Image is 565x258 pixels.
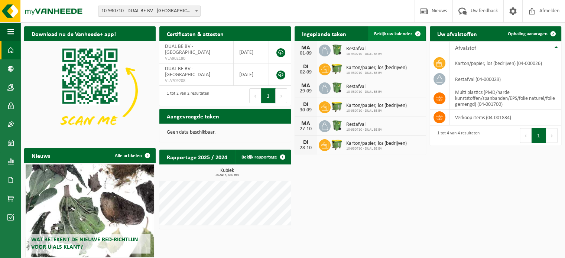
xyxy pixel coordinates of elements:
[434,127,480,144] div: 1 tot 4 van 4 resultaten
[24,26,123,41] h2: Download nu de Vanheede+ app!
[331,100,343,113] img: WB-1100-HPE-GN-50
[298,102,313,108] div: DI
[298,121,313,127] div: MA
[346,84,382,90] span: Restafval
[163,88,209,104] div: 1 tot 2 van 2 resultaten
[298,64,313,70] div: DI
[546,128,558,143] button: Next
[298,70,313,75] div: 02-09
[449,55,561,71] td: karton/papier, los (bedrijven) (04-000026)
[26,164,155,257] a: Wat betekent de nieuwe RED-richtlijn voor u als klant?
[331,62,343,75] img: WB-1100-HPE-GN-50
[249,88,261,103] button: Previous
[508,32,548,36] span: Ophaling aanvragen
[165,56,228,62] span: VLA902180
[455,45,476,51] span: Afvalstof
[346,65,407,71] span: Karton/papier, los (bedrijven)
[295,26,354,41] h2: Ingeplande taken
[331,119,343,132] img: WB-0370-HPE-GN-50
[234,41,269,63] td: [DATE]
[236,150,290,164] a: Bekijk rapportage
[276,88,287,103] button: Next
[374,32,412,36] span: Bekijk uw kalender
[346,90,382,94] span: 10-930710 - DUAL BE BV
[159,109,227,123] h2: Aangevraagde taken
[31,237,138,250] span: Wat betekent de nieuwe RED-richtlijn voor u als klant?
[520,128,532,143] button: Previous
[109,148,155,163] a: Alle artikelen
[430,26,484,41] h2: Uw afvalstoffen
[331,138,343,151] img: WB-1100-HPE-GN-50
[346,128,382,132] span: 10-930710 - DUAL BE BV
[298,146,313,151] div: 28-10
[368,26,425,41] a: Bekijk uw kalender
[24,41,156,140] img: Download de VHEPlus App
[449,71,561,87] td: restafval (04-000029)
[163,173,291,177] span: 2024: 5,880 m3
[331,43,343,56] img: WB-0370-HPE-GN-50
[159,150,235,164] h2: Rapportage 2025 / 2024
[165,66,210,78] span: DUAL BE BV - [GEOGRAPHIC_DATA]
[165,44,210,55] span: DUAL BE BV - [GEOGRAPHIC_DATA]
[98,6,201,17] span: 10-930710 - DUAL BE BV - DENDERMONDE
[346,147,407,151] span: 10-930710 - DUAL BE BV
[234,63,269,86] td: [DATE]
[298,51,313,56] div: 01-09
[298,83,313,89] div: MA
[346,46,382,52] span: Restafval
[167,130,283,135] p: Geen data beschikbaar.
[346,109,407,113] span: 10-930710 - DUAL BE BV
[449,87,561,110] td: multi plastics (PMD/harde kunststoffen/spanbanden/EPS/folie naturel/folie gemengd) (04-001700)
[502,26,561,41] a: Ophaling aanvragen
[98,6,200,16] span: 10-930710 - DUAL BE BV - DENDERMONDE
[346,141,407,147] span: Karton/papier, los (bedrijven)
[346,71,407,75] span: 10-930710 - DUAL BE BV
[165,78,228,84] span: VLA709208
[261,88,276,103] button: 1
[532,128,546,143] button: 1
[298,45,313,51] div: MA
[346,122,382,128] span: Restafval
[346,52,382,56] span: 10-930710 - DUAL BE BV
[449,110,561,125] td: verkoop items (04-001834)
[298,89,313,94] div: 29-09
[24,148,58,163] h2: Nieuws
[331,81,343,94] img: WB-0370-HPE-GN-50
[298,108,313,113] div: 30-09
[159,26,231,41] h2: Certificaten & attesten
[298,140,313,146] div: DI
[298,127,313,132] div: 27-10
[163,168,291,177] h3: Kubiek
[346,103,407,109] span: Karton/papier, los (bedrijven)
